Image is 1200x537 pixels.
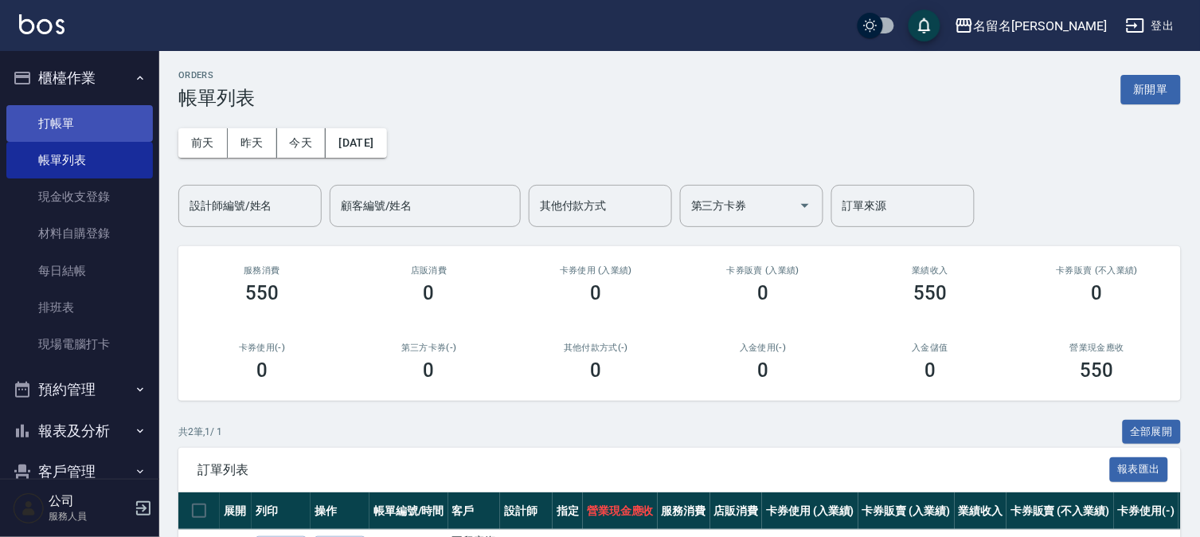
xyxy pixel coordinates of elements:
a: 每日結帳 [6,253,153,289]
h3: 0 [424,282,435,304]
h3: 帳單列表 [178,87,255,109]
button: 前天 [178,128,228,158]
button: 昨天 [228,128,277,158]
h3: 550 [1081,359,1114,382]
a: 現場電腦打卡 [6,326,153,363]
button: 報表及分析 [6,410,153,452]
th: 營業現金應收 [583,492,658,530]
div: 名留名[PERSON_NAME] [974,16,1107,36]
h2: 卡券使用(-) [197,343,326,353]
h2: 卡券使用 (入業績) [532,265,661,276]
h2: 其他付款方式(-) [532,343,661,353]
th: 設計師 [500,492,553,530]
th: 操作 [311,492,369,530]
h3: 0 [591,359,602,382]
button: save [909,10,940,41]
h3: 服務消費 [197,265,326,276]
h3: 0 [924,359,936,382]
th: 指定 [553,492,583,530]
th: 客戶 [448,492,501,530]
h2: ORDERS [178,70,255,80]
h3: 0 [424,359,435,382]
th: 展開 [220,492,252,530]
a: 現金收支登錄 [6,178,153,215]
h3: 0 [757,359,768,382]
span: 訂單列表 [197,462,1110,478]
h2: 卡券販賣 (不入業績) [1033,265,1162,276]
button: 櫃檯作業 [6,57,153,99]
h2: 營業現金應收 [1033,343,1162,353]
button: 今天 [277,128,326,158]
h3: 550 [245,282,279,304]
p: 共 2 筆, 1 / 1 [178,425,222,439]
h5: 公司 [49,493,130,509]
h2: 入金使用(-) [698,343,827,353]
p: 服務人員 [49,509,130,523]
button: Open [792,193,818,218]
th: 服務消費 [658,492,710,530]
button: 全部展開 [1123,420,1182,445]
button: 登出 [1120,11,1181,41]
a: 新開單 [1121,81,1181,96]
h2: 入金儲值 [866,343,995,353]
th: 卡券使用 (入業績) [762,492,858,530]
button: 預約管理 [6,369,153,410]
a: 排班表 [6,289,153,326]
button: 報表匯出 [1110,457,1169,482]
th: 店販消費 [710,492,763,530]
a: 打帳單 [6,105,153,142]
h3: 550 [913,282,947,304]
a: 材料自購登錄 [6,215,153,252]
th: 卡券販賣 (入業績) [858,492,955,530]
img: Logo [19,14,64,34]
th: 業績收入 [955,492,1007,530]
button: 新開單 [1121,75,1181,104]
button: 客戶管理 [6,451,153,492]
h2: 店販消費 [365,265,494,276]
button: 名留名[PERSON_NAME] [948,10,1113,42]
h3: 0 [256,359,268,382]
h3: 0 [1092,282,1103,304]
img: Person [13,492,45,524]
th: 列印 [252,492,311,530]
h2: 卡券販賣 (入業績) [698,265,827,276]
th: 卡券使用(-) [1114,492,1179,530]
h3: 0 [757,282,768,304]
h2: 第三方卡券(-) [365,343,494,353]
a: 報表匯出 [1110,461,1169,476]
th: 卡券販賣 (不入業績) [1007,492,1113,530]
a: 帳單列表 [6,142,153,178]
h3: 0 [591,282,602,304]
button: [DATE] [326,128,386,158]
th: 帳單編號/時間 [369,492,448,530]
h2: 業績收入 [866,265,995,276]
